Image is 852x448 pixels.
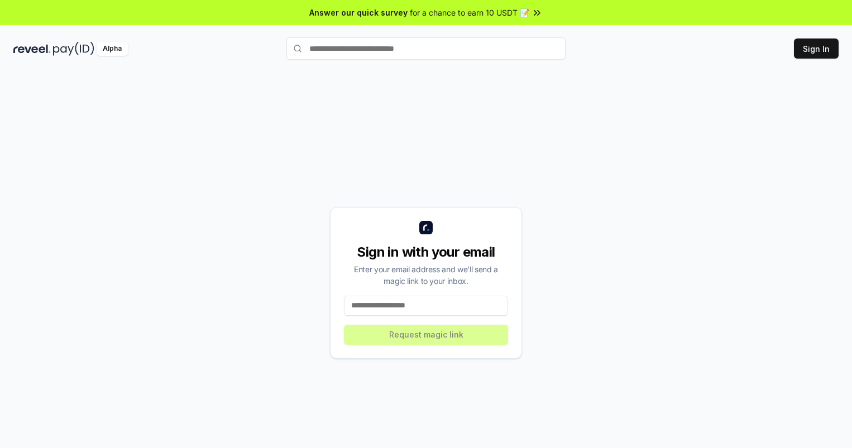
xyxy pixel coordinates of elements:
div: Sign in with your email [344,243,508,261]
button: Sign In [794,38,839,59]
img: logo_small [419,221,433,234]
span: for a chance to earn 10 USDT 📝 [410,7,529,18]
img: reveel_dark [13,42,51,56]
div: Alpha [97,42,128,56]
span: Answer our quick survey [309,7,408,18]
img: pay_id [53,42,94,56]
div: Enter your email address and we’ll send a magic link to your inbox. [344,263,508,287]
